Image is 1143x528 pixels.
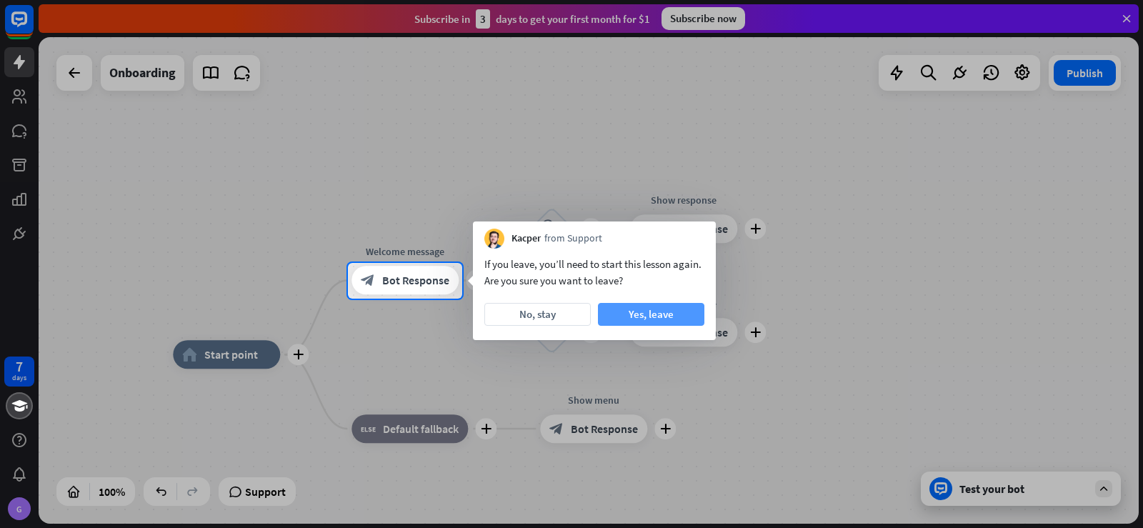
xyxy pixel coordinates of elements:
[484,256,704,289] div: If you leave, you’ll need to start this lesson again. Are you sure you want to leave?
[361,274,375,288] i: block_bot_response
[11,6,54,49] button: Open LiveChat chat widget
[484,303,591,326] button: No, stay
[511,231,541,246] span: Kacper
[382,274,449,288] span: Bot Response
[544,231,602,246] span: from Support
[598,303,704,326] button: Yes, leave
